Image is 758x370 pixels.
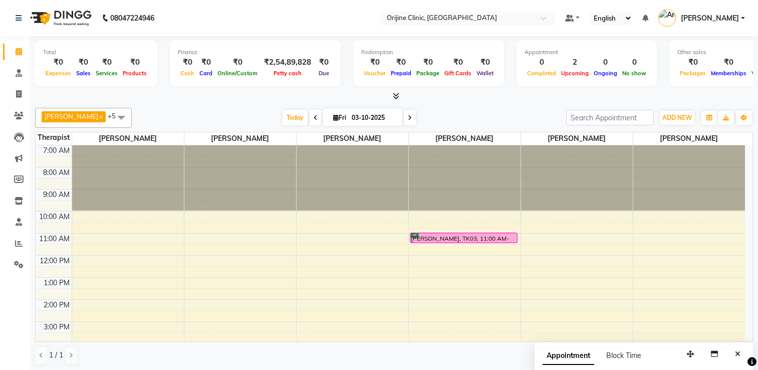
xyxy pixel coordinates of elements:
span: Completed [525,70,559,77]
div: ₹0 [677,57,708,68]
input: 2025-10-03 [349,110,399,125]
a: x [98,112,103,120]
div: ₹0 [315,57,333,68]
span: Products [120,70,149,77]
span: [PERSON_NAME] [45,112,98,120]
div: ₹0 [442,57,474,68]
span: Ongoing [591,70,620,77]
div: ₹0 [93,57,120,68]
span: [PERSON_NAME] [297,132,408,145]
span: Fri [331,114,349,121]
div: Total [43,48,149,57]
span: Upcoming [559,70,591,77]
div: ₹2,54,89,828 [260,57,315,68]
div: 12:00 PM [38,256,72,266]
img: logo [26,4,94,32]
span: Today [283,110,308,125]
span: ADD NEW [662,114,692,121]
div: ₹0 [414,57,442,68]
div: 11:00 AM [37,234,72,244]
span: +5 [108,112,123,120]
div: 0 [620,57,649,68]
span: Memberships [708,70,749,77]
b: 08047224946 [110,4,154,32]
div: Finance [178,48,333,57]
span: Block Time [606,351,641,360]
img: Archana Gaikwad [658,9,676,27]
div: ₹0 [43,57,74,68]
span: No show [620,70,649,77]
div: 10:00 AM [37,212,72,222]
span: [PERSON_NAME] [633,132,745,145]
div: ₹0 [474,57,496,68]
div: Redemption [361,48,496,57]
div: 8:00 AM [41,167,72,178]
div: 1:00 PM [42,278,72,288]
span: Services [93,70,120,77]
div: 9:00 AM [41,190,72,200]
span: Online/Custom [215,70,260,77]
span: [PERSON_NAME] [521,132,633,145]
span: Prepaid [388,70,414,77]
div: 0 [525,57,559,68]
span: Gift Cards [442,70,474,77]
span: Sales [74,70,93,77]
div: ₹0 [197,57,215,68]
div: ₹0 [74,57,93,68]
div: 2:00 PM [42,300,72,310]
button: ADD NEW [660,111,694,125]
span: Cash [178,70,197,77]
button: Close [730,346,745,362]
div: ₹0 [388,57,414,68]
span: Appointment [543,347,594,365]
span: Wallet [474,70,496,77]
div: [PERSON_NAME], TK03, 11:00 AM-11:30 AM, LHR-Maintenance Upper Lip [410,233,517,243]
span: [PERSON_NAME] [681,13,739,24]
span: Packages [677,70,708,77]
span: [PERSON_NAME] [72,132,184,145]
div: ₹0 [120,57,149,68]
span: Package [414,70,442,77]
span: Voucher [361,70,388,77]
div: 3:00 PM [42,322,72,332]
div: Appointment [525,48,649,57]
span: Due [316,70,332,77]
div: 7:00 AM [41,145,72,156]
span: [PERSON_NAME] [184,132,296,145]
div: 2 [559,57,591,68]
span: [PERSON_NAME] [409,132,521,145]
input: Search Appointment [566,110,654,125]
span: 1 / 1 [49,350,63,360]
div: ₹0 [708,57,749,68]
span: Petty cash [271,70,304,77]
div: ₹0 [178,57,197,68]
span: Card [197,70,215,77]
div: Therapist [36,132,72,143]
div: 0 [591,57,620,68]
span: Expenses [43,70,74,77]
div: ₹0 [215,57,260,68]
div: ₹0 [361,57,388,68]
